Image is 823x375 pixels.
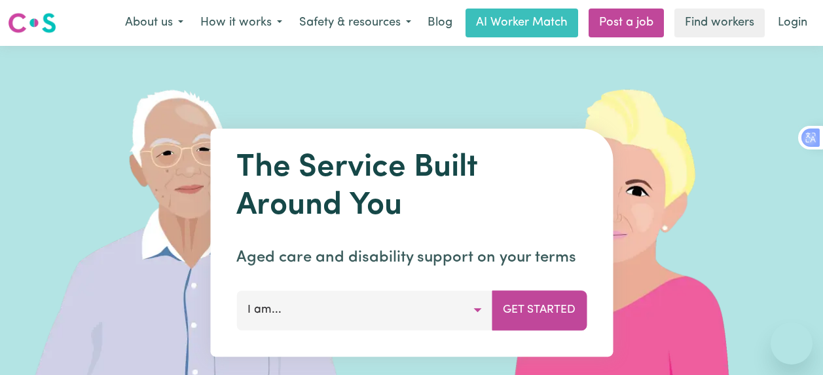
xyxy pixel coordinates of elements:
button: Safety & resources [291,9,420,37]
a: Blog [420,9,460,37]
a: Login [770,9,815,37]
button: Get Started [492,290,587,330]
a: Find workers [674,9,765,37]
img: Careseekers logo [8,11,56,35]
button: About us [117,9,192,37]
button: I am... [236,290,492,330]
button: How it works [192,9,291,37]
iframe: Button to launch messaging window [771,323,813,365]
a: AI Worker Match [466,9,578,37]
h1: The Service Built Around You [236,149,587,225]
p: Aged care and disability support on your terms [236,246,587,269]
a: Post a job [589,9,664,37]
a: Careseekers logo [8,8,56,38]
